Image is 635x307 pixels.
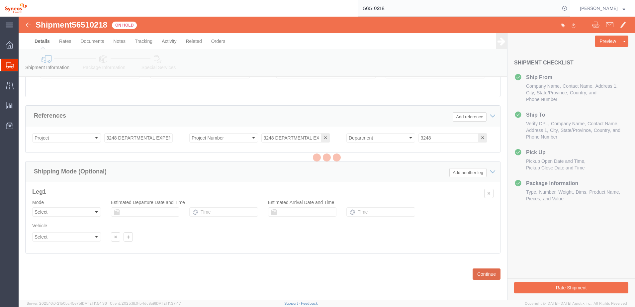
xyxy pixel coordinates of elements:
[580,5,618,12] span: Natan Tateishi
[5,3,27,13] img: logo
[358,0,560,16] input: Search for shipment number, reference number
[284,301,301,305] a: Support
[301,301,318,305] a: Feedback
[27,301,107,305] span: Server: 2025.16.0-21b0bc45e7b
[525,301,627,306] span: Copyright © [DATE]-[DATE] Agistix Inc., All Rights Reserved
[580,4,626,12] button: [PERSON_NAME]
[155,301,181,305] span: [DATE] 11:37:47
[81,301,107,305] span: [DATE] 11:54:36
[110,301,181,305] span: Client: 2025.16.0-b4dc8a9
